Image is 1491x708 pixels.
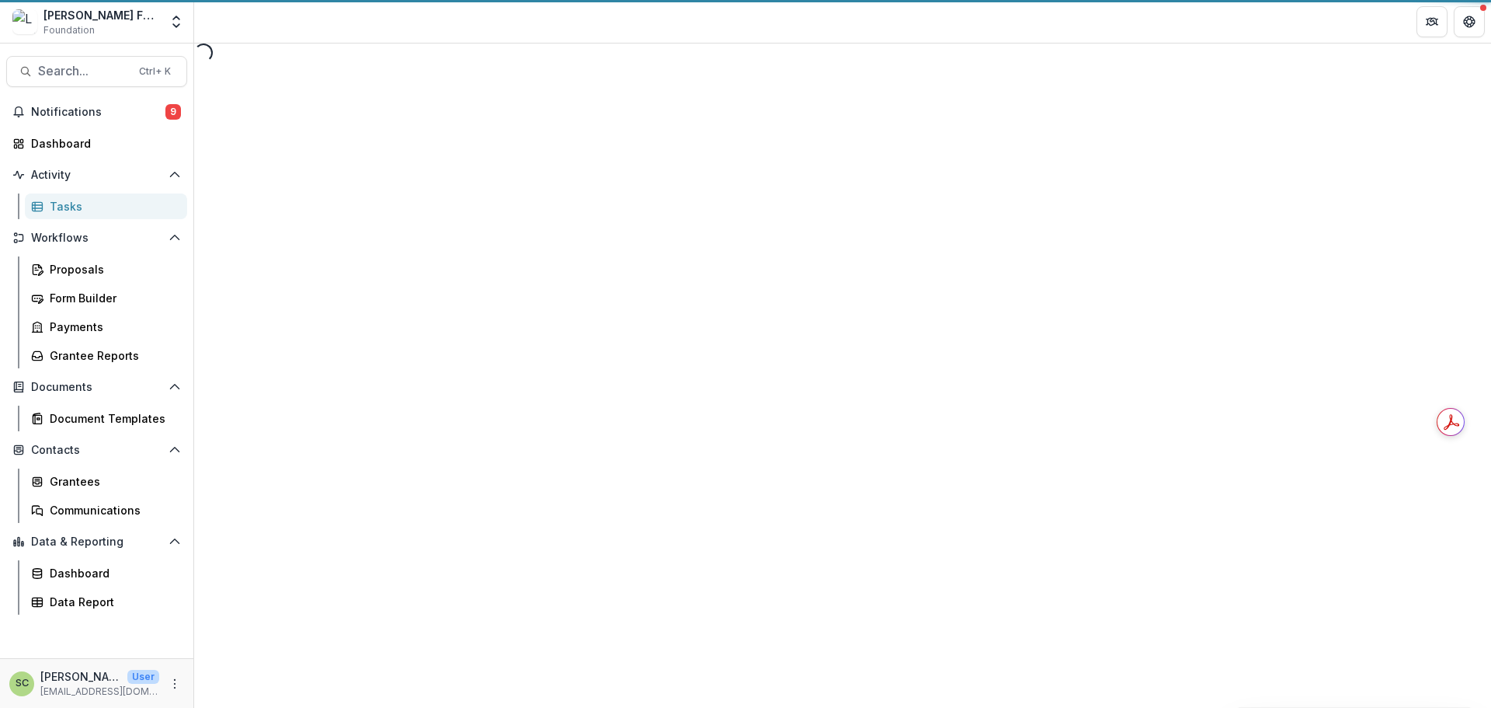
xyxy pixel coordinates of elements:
button: Get Help [1454,6,1485,37]
div: Proposals [50,261,175,277]
button: Notifications9 [6,99,187,124]
a: Document Templates [25,406,187,431]
a: Dashboard [6,131,187,156]
span: 9 [165,104,181,120]
a: Grantee Reports [25,343,187,368]
button: Open Contacts [6,438,187,462]
a: Grantees [25,469,187,494]
div: Sandra Ching [16,678,29,689]
span: Foundation [43,23,95,37]
span: Contacts [31,444,162,457]
div: Tasks [50,198,175,214]
div: [PERSON_NAME] Fund for the Blind [43,7,159,23]
button: Open Activity [6,162,187,187]
span: Data & Reporting [31,535,162,549]
div: Form Builder [50,290,175,306]
a: Payments [25,314,187,340]
button: Search... [6,56,187,87]
span: Workflows [31,232,162,245]
a: Form Builder [25,285,187,311]
p: [PERSON_NAME] [40,668,121,685]
img: Lavelle Fund for the Blind [12,9,37,34]
div: Communications [50,502,175,518]
button: Partners [1416,6,1448,37]
p: [EMAIL_ADDRESS][DOMAIN_NAME] [40,685,159,699]
span: Documents [31,381,162,394]
a: Communications [25,497,187,523]
span: Notifications [31,106,165,119]
span: Activity [31,169,162,182]
div: Grantees [50,473,175,490]
p: User [127,670,159,684]
div: Dashboard [50,565,175,581]
div: Dashboard [31,135,175,152]
button: Open entity switcher [165,6,187,37]
span: Search... [38,64,130,78]
div: Ctrl + K [136,63,174,80]
button: Open Data & Reporting [6,529,187,554]
a: Tasks [25,194,187,219]
button: Open Documents [6,375,187,399]
div: Document Templates [50,410,175,427]
button: More [165,675,184,693]
div: Grantee Reports [50,347,175,364]
a: Dashboard [25,560,187,586]
button: Open Workflows [6,225,187,250]
a: Data Report [25,589,187,615]
div: Data Report [50,594,175,610]
a: Proposals [25,256,187,282]
div: Payments [50,319,175,335]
